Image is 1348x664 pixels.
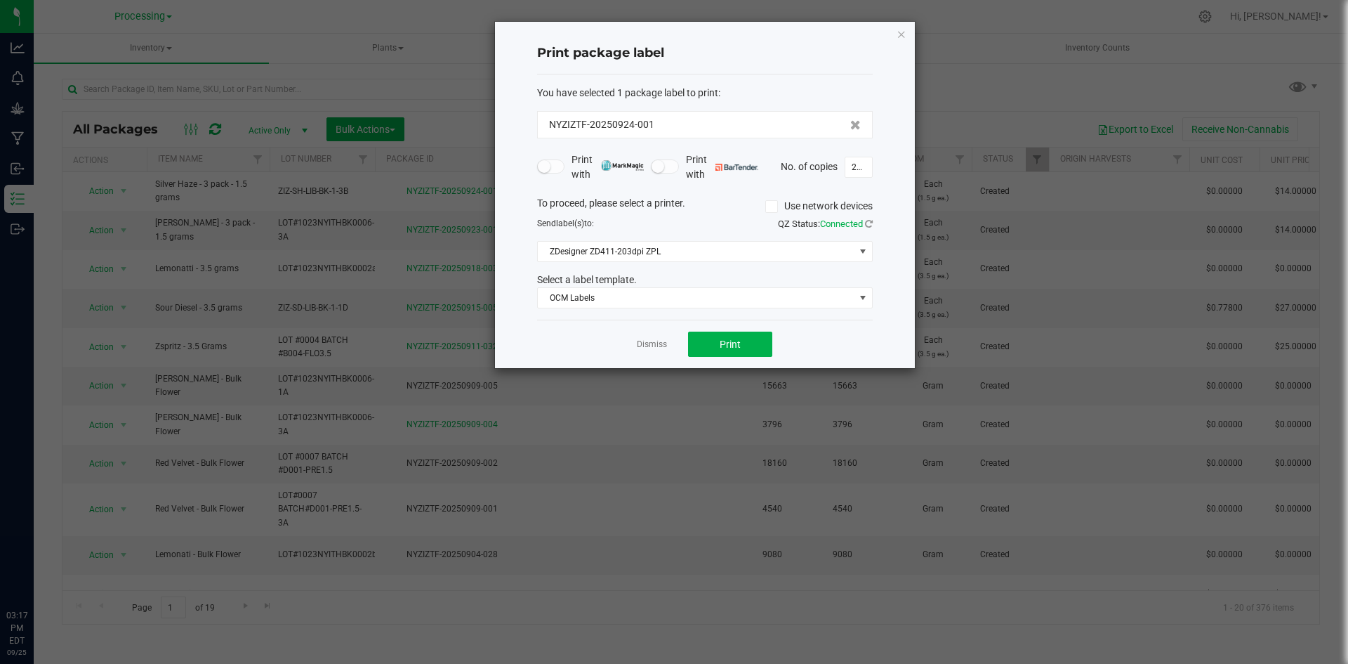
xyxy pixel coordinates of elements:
span: QZ Status: [778,219,873,229]
span: Send to: [537,219,594,228]
span: You have selected 1 package label to print [537,87,718,98]
div: Select a label template. [527,273,883,287]
span: label(s) [556,219,584,228]
img: bartender.png [715,164,758,171]
span: Connected [820,219,863,229]
span: ZDesigner ZD411-203dpi ZPL [538,242,854,261]
a: Dismiss [637,339,667,351]
div: : [537,86,873,100]
div: To proceed, please select a printer. [527,196,883,217]
iframe: Resource center [14,552,56,594]
span: Print with [571,152,644,182]
span: NYZIZTF-20250924-001 [549,117,654,132]
span: Print with [686,152,758,182]
h4: Print package label [537,44,873,63]
span: Print [720,339,741,350]
span: OCM Labels [538,288,854,308]
label: Use network devices [765,199,873,214]
button: Print [688,332,772,357]
img: mark_magic_cybra.png [601,160,644,171]
span: No. of copies [781,160,838,171]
